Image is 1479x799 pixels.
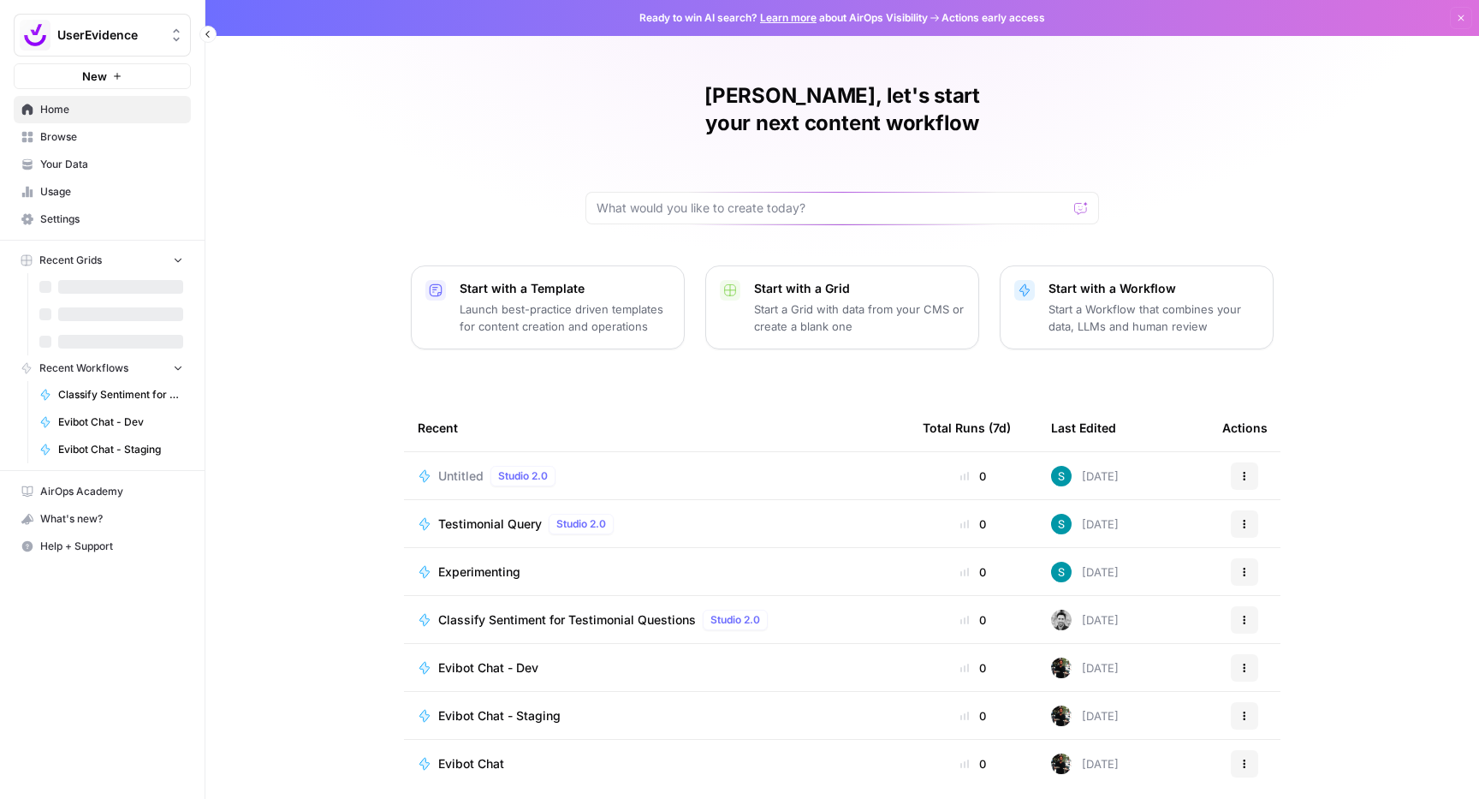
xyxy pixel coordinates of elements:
[1051,754,1119,774] div: [DATE]
[1048,301,1259,335] p: Start a Workflow that combines your data, LLMs and human review
[14,63,191,89] button: New
[418,466,895,486] a: UntitledStudio 2.0
[418,659,895,677] a: Evibot Chat - Dev
[39,361,128,376] span: Recent Workflows
[1051,562,1119,582] div: [DATE]
[597,200,1067,217] input: What would you like to create today?
[754,280,965,297] p: Start with a Grid
[923,563,1024,581] div: 0
[1051,706,1072,726] img: etsyrupa0dhtlou5bsnfysrjhpik
[40,184,183,200] span: Usage
[438,707,561,724] span: Evibot Chat - Staging
[1051,404,1116,451] div: Last Edited
[1051,658,1072,678] img: etsyrupa0dhtlou5bsnfysrjhpik
[14,478,191,505] a: AirOps Academy
[705,265,979,349] button: Start with a GridStart a Grid with data from your CMS or create a blank one
[438,563,520,581] span: Experimenting
[1051,466,1119,486] div: [DATE]
[556,516,606,532] span: Studio 2.0
[58,414,183,430] span: Evibot Chat - Dev
[82,68,107,85] span: New
[1051,706,1119,726] div: [DATE]
[754,301,965,335] p: Start a Grid with data from your CMS or create a blank one
[923,755,1024,772] div: 0
[14,178,191,206] a: Usage
[58,387,183,402] span: Classify Sentiment for Testimonial Questions
[14,505,191,533] button: What's new?
[58,442,183,457] span: Evibot Chat - Staging
[14,533,191,560] button: Help + Support
[418,514,895,534] a: Testimonial QueryStudio 2.0
[1051,754,1072,774] img: etsyrupa0dhtlou5bsnfysrjhpik
[32,381,191,408] a: Classify Sentiment for Testimonial Questions
[460,301,670,335] p: Launch best-practice driven templates for content creation and operations
[1051,610,1072,630] img: di7ojz10kvybrfket5x42g8evxl9
[1051,610,1119,630] div: [DATE]
[40,102,183,117] span: Home
[40,157,183,172] span: Your Data
[923,404,1011,451] div: Total Runs (7d)
[32,436,191,463] a: Evibot Chat - Staging
[438,755,504,772] span: Evibot Chat
[20,20,50,51] img: UserEvidence Logo
[1000,265,1274,349] button: Start with a WorkflowStart a Workflow that combines your data, LLMs and human review
[1051,466,1072,486] img: 22ptkqh30ocz1te3y79vt42q57bs
[32,408,191,436] a: Evibot Chat - Dev
[438,659,538,677] span: Evibot Chat - Dev
[1048,280,1259,297] p: Start with a Workflow
[1222,404,1268,451] div: Actions
[40,484,183,499] span: AirOps Academy
[760,11,817,24] a: Learn more
[418,707,895,724] a: Evibot Chat - Staging
[438,468,484,485] span: Untitled
[14,247,191,273] button: Recent Grids
[438,516,542,533] span: Testimonial Query
[710,612,760,628] span: Studio 2.0
[40,129,183,145] span: Browse
[418,563,895,581] a: Experimenting
[14,123,191,151] a: Browse
[40,212,183,227] span: Settings
[639,10,928,26] span: Ready to win AI search? about AirOps Visibility
[923,707,1024,724] div: 0
[411,265,685,349] button: Start with a TemplateLaunch best-practice driven templates for content creation and operations
[14,96,191,123] a: Home
[460,280,670,297] p: Start with a Template
[923,611,1024,629] div: 0
[418,610,895,630] a: Classify Sentiment for Testimonial QuestionsStudio 2.0
[438,611,696,629] span: Classify Sentiment for Testimonial Questions
[923,468,1024,485] div: 0
[941,10,1045,26] span: Actions early access
[923,659,1024,677] div: 0
[1051,514,1119,534] div: [DATE]
[1051,658,1119,678] div: [DATE]
[923,516,1024,533] div: 0
[14,206,191,233] a: Settings
[14,14,191,57] button: Workspace: UserEvidence
[15,506,190,532] div: What's new?
[39,253,102,268] span: Recent Grids
[1051,562,1072,582] img: 22ptkqh30ocz1te3y79vt42q57bs
[498,468,548,484] span: Studio 2.0
[418,404,895,451] div: Recent
[1051,514,1072,534] img: 22ptkqh30ocz1te3y79vt42q57bs
[40,539,183,554] span: Help + Support
[57,27,161,44] span: UserEvidence
[14,355,191,381] button: Recent Workflows
[585,82,1099,137] h1: [PERSON_NAME], let's start your next content workflow
[14,151,191,178] a: Your Data
[418,755,895,772] a: Evibot Chat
